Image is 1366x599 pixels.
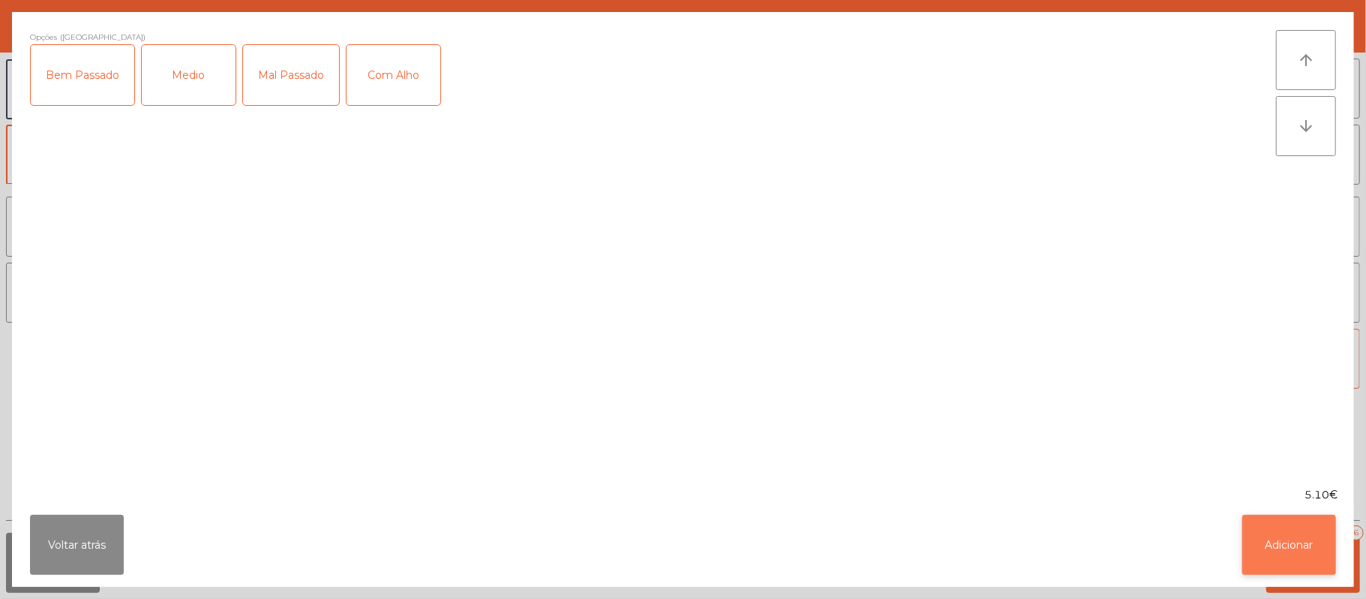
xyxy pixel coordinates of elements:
div: Bem Passado [31,45,134,105]
span: ([GEOGRAPHIC_DATA]) [60,30,146,44]
div: Com Alho [347,45,440,105]
button: Adicionar [1242,515,1336,575]
button: arrow_upward [1276,30,1336,90]
span: Opções [30,30,57,44]
button: arrow_downward [1276,96,1336,156]
div: 5.10€ [12,487,1354,503]
div: Mal Passado [243,45,339,105]
button: Voltar atrás [30,515,124,575]
i: arrow_downward [1297,117,1315,135]
div: Medio [142,45,236,105]
i: arrow_upward [1297,51,1315,69]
